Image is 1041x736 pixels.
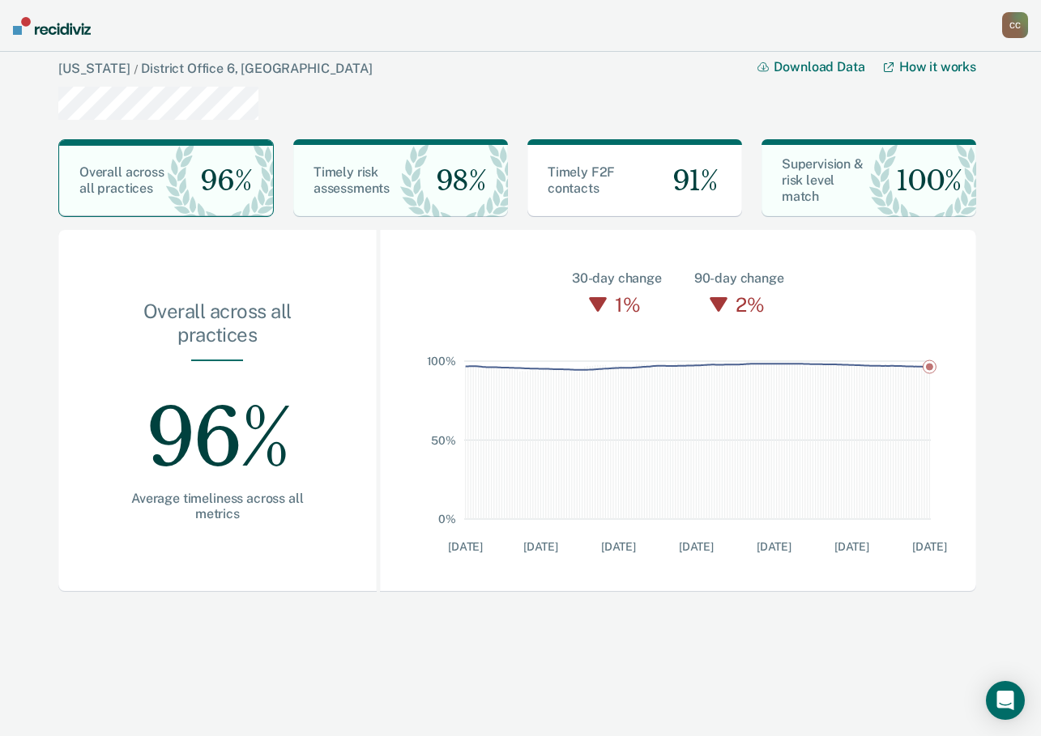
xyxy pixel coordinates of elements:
[110,300,325,359] div: Overall across all practices
[423,164,486,198] span: 98%
[110,491,325,521] div: Average timeliness across all metrics
[884,59,976,74] a: How it works
[1002,12,1028,38] div: C C
[782,156,864,204] span: Supervision & risk level match
[187,164,251,198] span: 96%
[756,540,791,553] text: [DATE]
[757,59,884,74] button: Download Data
[448,540,483,553] text: [DATE]
[58,61,130,76] a: [US_STATE]
[911,540,946,553] text: [DATE]
[694,269,784,288] div: 90-day change
[314,164,390,196] span: Timely risk assessments
[130,62,141,75] span: /
[523,540,557,553] text: [DATE]
[13,17,91,35] img: Recidiviz
[834,540,868,553] text: [DATE]
[110,361,325,491] div: 96%
[1002,12,1028,38] button: CC
[659,164,718,198] span: 91%
[611,288,644,321] div: 1%
[572,269,662,288] div: 30-day change
[548,164,615,196] span: Timely F2F contacts
[678,540,713,553] text: [DATE]
[732,288,768,321] div: 2%
[79,164,164,196] span: Overall across all practices
[883,164,962,198] span: 100%
[986,681,1025,720] div: Open Intercom Messenger
[141,61,372,76] a: District Office 6, [GEOGRAPHIC_DATA]
[600,540,635,553] text: [DATE]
